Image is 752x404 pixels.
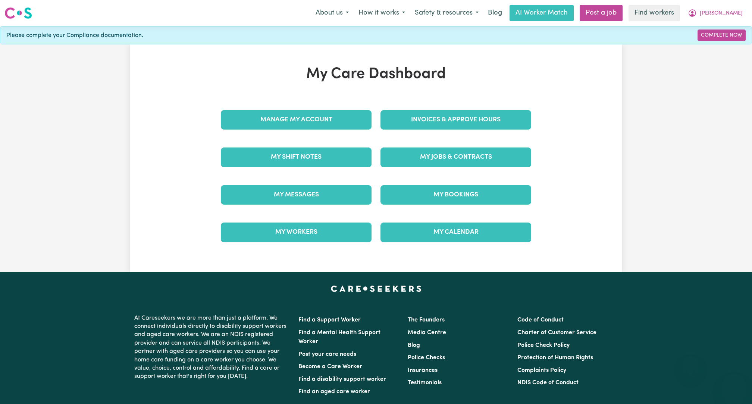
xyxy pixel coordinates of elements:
a: My Workers [221,223,372,242]
h1: My Care Dashboard [216,65,536,83]
a: Insurances [408,367,438,373]
a: Charter of Customer Service [517,330,596,336]
a: Complaints Policy [517,367,566,373]
a: Manage My Account [221,110,372,130]
a: NDIS Code of Conduct [517,380,579,386]
a: Blog [408,342,420,348]
a: AI Worker Match [510,5,574,21]
button: My Account [683,5,748,21]
a: Find an aged care worker [298,389,370,395]
a: Police Checks [408,355,445,361]
a: Find a Support Worker [298,317,361,323]
a: My Bookings [380,185,531,205]
p: At Careseekers we are more than just a platform. We connect individuals directly to disability su... [134,311,289,384]
button: How it works [354,5,410,21]
a: My Calendar [380,223,531,242]
img: Careseekers logo [4,6,32,20]
a: Become a Care Worker [298,364,362,370]
span: Please complete your Compliance documentation. [6,31,143,40]
a: Blog [483,5,507,21]
a: Find workers [629,5,680,21]
a: Find a disability support worker [298,376,386,382]
button: Safety & resources [410,5,483,21]
a: Media Centre [408,330,446,336]
a: My Messages [221,185,372,205]
a: Careseekers logo [4,4,32,22]
iframe: Close message [683,356,698,371]
a: Post your care needs [298,351,356,357]
a: My Jobs & Contracts [380,147,531,167]
a: Protection of Human Rights [517,355,593,361]
iframe: Button to launch messaging window [722,374,746,398]
a: The Founders [408,317,445,323]
a: Post a job [580,5,623,21]
a: Find a Mental Health Support Worker [298,330,380,345]
button: About us [311,5,354,21]
a: Code of Conduct [517,317,564,323]
a: My Shift Notes [221,147,372,167]
a: Invoices & Approve Hours [380,110,531,130]
span: [PERSON_NAME] [700,9,743,18]
a: Complete Now [698,29,746,41]
a: Police Check Policy [517,342,570,348]
a: Careseekers home page [331,286,422,292]
a: Testimonials [408,380,442,386]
